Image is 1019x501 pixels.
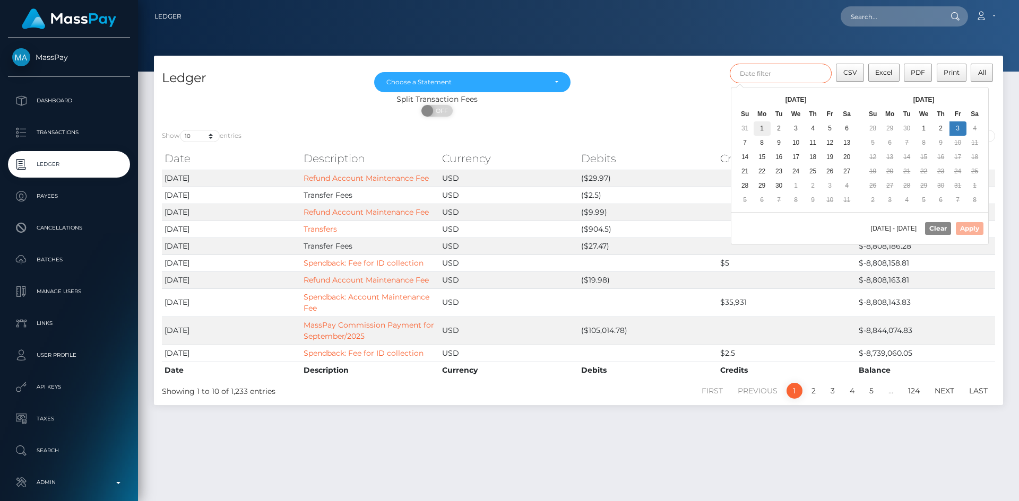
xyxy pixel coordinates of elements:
p: Transactions [12,125,126,140]
td: 29 [882,121,899,136]
select: Showentries [180,130,220,142]
button: All [971,64,993,82]
td: $-8,844,074.83 [856,317,995,345]
td: $35,931 [718,288,857,317]
td: ($29.97) [578,170,718,187]
th: Fr [949,107,966,121]
td: 3 [882,193,899,207]
th: Su [865,107,882,121]
td: 4 [805,121,822,136]
td: 6 [932,193,949,207]
a: Spendback: Fee for ID collection [304,348,424,358]
p: Taxes [12,411,126,427]
td: 10 [949,136,966,150]
td: 8 [966,193,983,207]
td: 21 [737,164,754,179]
td: USD [439,254,578,271]
a: Transfers [304,224,337,234]
a: API Keys [8,374,130,400]
a: 5 [863,383,879,399]
th: [DATE] [754,93,839,107]
th: [DATE] [882,93,966,107]
td: 20 [882,164,899,179]
a: Manage Users [8,278,130,305]
td: ($2.5) [578,187,718,204]
td: ($904.5) [578,221,718,238]
h4: Ledger [162,69,358,87]
td: 21 [899,164,916,179]
td: 27 [839,164,856,179]
td: [DATE] [162,221,301,238]
td: 3 [949,121,966,136]
td: 28 [737,179,754,193]
td: 7 [771,193,788,207]
td: 15 [754,150,771,164]
p: Batches [12,252,126,268]
label: Show entries [162,130,241,142]
th: Credits [718,362,857,379]
td: $-8,808,186.28 [856,238,995,254]
td: 11 [839,193,856,207]
p: Ledger [12,156,126,172]
td: 12 [822,136,839,150]
td: Transfer Fees [301,187,440,204]
a: Next [929,383,960,399]
th: Debits [578,362,718,379]
a: Last [963,383,994,399]
td: USD [439,204,578,221]
td: 24 [949,164,966,179]
span: Excel [875,68,892,76]
th: Currency [439,148,578,169]
td: 29 [754,179,771,193]
td: 9 [771,136,788,150]
td: [DATE] [162,238,301,254]
td: 1 [788,179,805,193]
p: User Profile [12,347,126,363]
td: 22 [754,164,771,179]
td: 31 [737,121,754,136]
td: 2 [865,193,882,207]
span: MassPay [8,52,130,62]
td: 15 [916,150,932,164]
div: Split Transaction Fees [154,94,720,105]
td: 23 [771,164,788,179]
td: 10 [788,136,805,150]
a: Transactions [8,119,130,146]
th: Mo [882,107,899,121]
th: Su [737,107,754,121]
td: 26 [865,179,882,193]
td: USD [439,187,578,204]
td: 2 [771,121,788,136]
p: Cancellations [12,220,126,236]
th: Description [301,362,440,379]
a: Refund Account Maintenance Fee [304,207,429,217]
th: Description [301,148,440,169]
input: Date filter [730,64,832,83]
td: 14 [899,150,916,164]
td: 20 [839,150,856,164]
td: 11 [966,136,983,150]
button: Choose a Statement [374,72,571,92]
td: $-8,808,163.81 [856,271,995,288]
a: Batches [8,247,130,273]
td: [DATE] [162,187,301,204]
p: Dashboard [12,93,126,109]
td: 2 [932,121,949,136]
div: Choose a Statement [386,78,546,86]
td: 9 [932,136,949,150]
button: Excel [868,64,900,82]
td: 26 [822,164,839,179]
th: Credits [718,148,857,169]
td: 19 [822,150,839,164]
td: 24 [788,164,805,179]
span: PDF [911,68,925,76]
td: 16 [932,150,949,164]
td: 29 [916,179,932,193]
td: 1 [966,179,983,193]
button: Print [937,64,967,82]
td: 1 [916,121,932,136]
td: 5 [916,193,932,207]
td: [DATE] [162,271,301,288]
button: PDF [904,64,932,82]
td: 3 [788,121,805,136]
